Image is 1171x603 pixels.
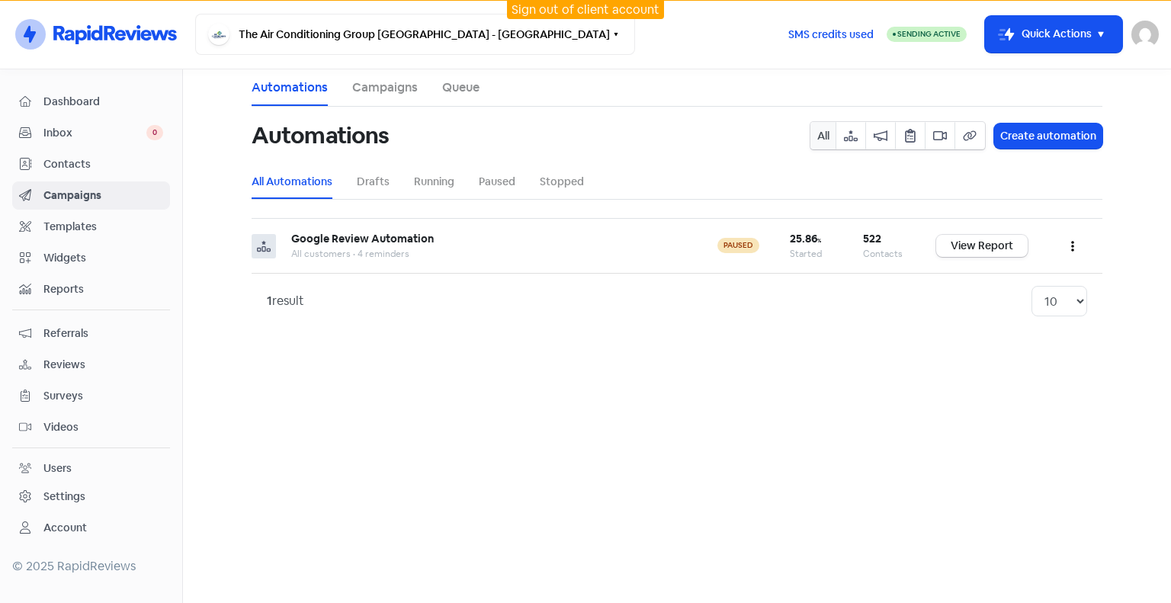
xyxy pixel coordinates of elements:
[863,232,881,245] b: 522
[540,174,584,190] a: Stopped
[267,293,272,309] strong: 1
[43,125,146,141] span: Inbox
[12,244,170,272] a: Widgets
[12,351,170,379] a: Reviews
[43,460,72,476] div: Users
[12,454,170,483] a: Users
[12,483,170,511] a: Settings
[291,232,434,245] b: Google Review Automation
[43,94,163,110] span: Dashboard
[442,79,480,97] a: Queue
[43,188,163,204] span: Campaigns
[12,275,170,303] a: Reports
[810,122,836,149] button: All
[12,88,170,116] a: Dashboard
[43,281,163,297] span: Reports
[43,250,163,266] span: Widgets
[12,514,170,542] a: Account
[12,119,170,147] a: Inbox 0
[267,292,304,310] div: result
[43,419,163,435] span: Videos
[43,219,163,235] span: Templates
[252,174,332,190] a: All Automations
[43,326,163,342] span: Referrals
[717,238,759,253] span: paused
[252,79,328,97] a: Automations
[985,16,1122,53] button: Quick Actions
[936,235,1028,257] a: View Report
[1131,21,1159,48] img: User
[357,174,390,190] a: Drafts
[12,382,170,410] a: Surveys
[887,25,967,43] a: Sending Active
[817,237,821,244] span: %
[863,247,906,261] div: Contacts
[994,123,1102,149] button: Create automation
[414,174,454,190] a: Running
[479,174,515,190] a: Paused
[43,520,87,536] div: Account
[790,247,833,261] div: Started
[12,213,170,241] a: Templates
[790,232,821,245] b: 25.86
[291,247,687,261] div: All customers • 4 reminders
[897,29,961,39] span: Sending Active
[12,150,170,178] a: Contacts
[146,125,163,140] span: 0
[512,2,659,18] a: Sign out of client account
[12,557,170,576] div: © 2025 RapidReviews
[12,413,170,441] a: Videos
[12,181,170,210] a: Campaigns
[43,357,163,373] span: Reviews
[12,319,170,348] a: Referrals
[195,14,635,55] button: The Air Conditioning Group [GEOGRAPHIC_DATA] - [GEOGRAPHIC_DATA]
[252,111,389,160] h1: Automations
[788,27,874,43] span: SMS credits used
[43,489,85,505] div: Settings
[352,79,418,97] a: Campaigns
[43,156,163,172] span: Contacts
[775,25,887,41] a: SMS credits used
[43,388,163,404] span: Surveys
